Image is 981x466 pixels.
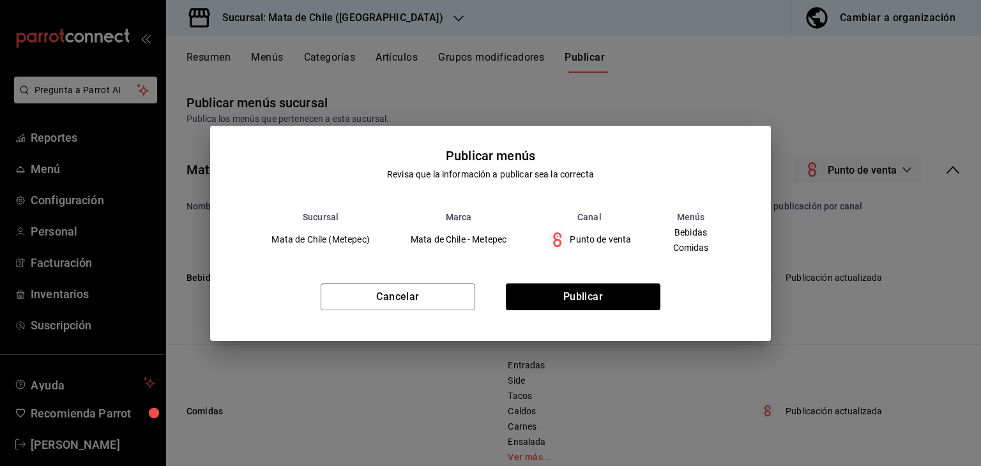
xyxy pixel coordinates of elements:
td: Mata de Chile - Metepec [390,222,527,258]
th: Marca [390,212,527,222]
span: Bebidas [673,228,709,237]
th: Canal [527,212,651,222]
div: Punto de venta [547,230,631,250]
div: Revisa que la información a publicar sea la correcta [387,168,594,181]
button: Cancelar [321,283,475,310]
td: Mata de Chile (Metepec) [251,222,390,258]
div: Publicar menús [446,146,535,165]
span: Comidas [673,243,709,252]
th: Menús [652,212,730,222]
button: Publicar [506,283,660,310]
th: Sucursal [251,212,390,222]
